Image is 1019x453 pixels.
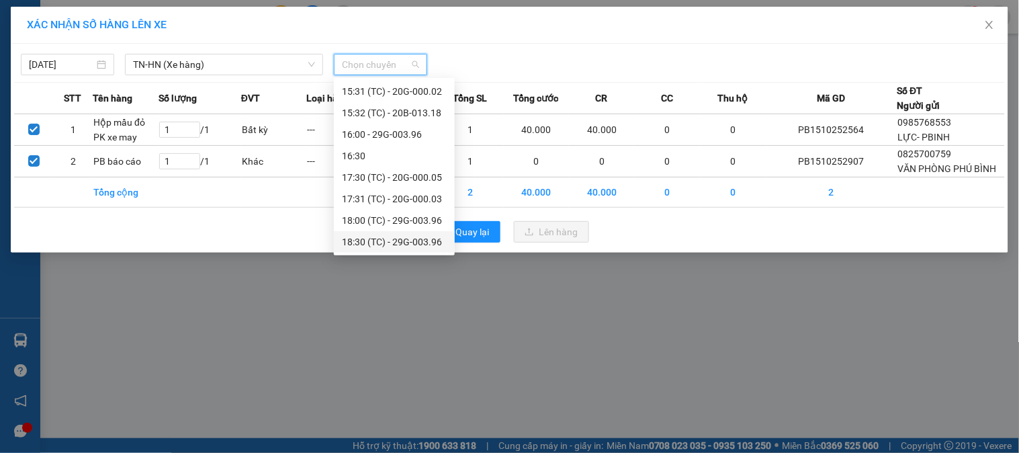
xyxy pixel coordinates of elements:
td: 40.000 [504,177,570,208]
td: PB1510252907 [766,146,897,177]
td: 1 [54,114,93,146]
td: Bất kỳ [241,114,307,146]
span: CR [596,91,608,106]
span: Tổng cước [513,91,558,106]
td: Khác [241,146,307,177]
span: Tên hàng [93,91,132,106]
span: Chọn chuyến [342,54,419,75]
span: close [984,19,995,30]
span: Tổng SL [453,91,488,106]
td: 0 [635,177,701,208]
td: Tổng cộng [93,177,159,208]
div: 15:32 (TC) - 20B-013.18 [342,106,447,120]
div: Số ĐT Người gửi [897,83,940,113]
td: 0 [569,146,635,177]
td: 0 [504,146,570,177]
span: 0825700759 [898,149,952,159]
span: Mã GD [817,91,845,106]
td: 40.000 [569,177,635,208]
td: Hộp mầu đỏ PK xe may [93,114,159,146]
div: 18:00 (TC) - 29G-003.96 [342,213,447,228]
span: LỰC- PBINH [898,132,950,142]
td: PB1510252564 [766,114,897,146]
span: ĐVT [241,91,260,106]
td: / 1 [159,146,241,177]
span: Quay lại [456,224,490,239]
div: 18:30 (TC) - 29G-003.96 [342,235,447,249]
td: 0 [635,114,701,146]
span: 0985768553 [898,117,952,128]
input: 15/10/2025 [29,57,94,72]
div: 17:30 (TC) - 20G-000.05 [342,170,447,185]
td: 0 [701,177,766,208]
td: 0 [701,146,766,177]
div: 16:30 [342,149,447,163]
td: 0 [635,146,701,177]
div: 16:00 - 29G-003.96 [342,127,447,142]
span: XÁC NHẬN SỐ HÀNG LÊN XE [27,18,167,31]
td: 1 [438,146,504,177]
td: 2 [54,146,93,177]
td: --- [307,146,373,177]
td: 0 [701,114,766,146]
span: Số lượng [159,91,197,106]
button: uploadLên hàng [514,221,589,243]
span: CC [661,91,673,106]
td: 2 [766,177,897,208]
span: TN-HN (Xe hàng) [133,54,315,75]
div: 15:31 (TC) - 20G-000.02 [342,84,447,99]
button: rollbackQuay lại [431,221,500,243]
td: 1 [438,114,504,146]
button: Close [971,7,1008,44]
span: Loại hàng [307,91,349,106]
div: 17:31 (TC) - 20G-000.03 [342,192,447,206]
td: 40.000 [569,114,635,146]
td: / 1 [159,114,241,146]
span: Thu hộ [717,91,748,106]
span: VĂN PHÒNG PHÚ BÌNH [898,163,997,174]
td: --- [307,114,373,146]
td: PB báo cáo [93,146,159,177]
td: 2 [438,177,504,208]
td: 40.000 [504,114,570,146]
span: down [308,60,316,69]
span: STT [64,91,81,106]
